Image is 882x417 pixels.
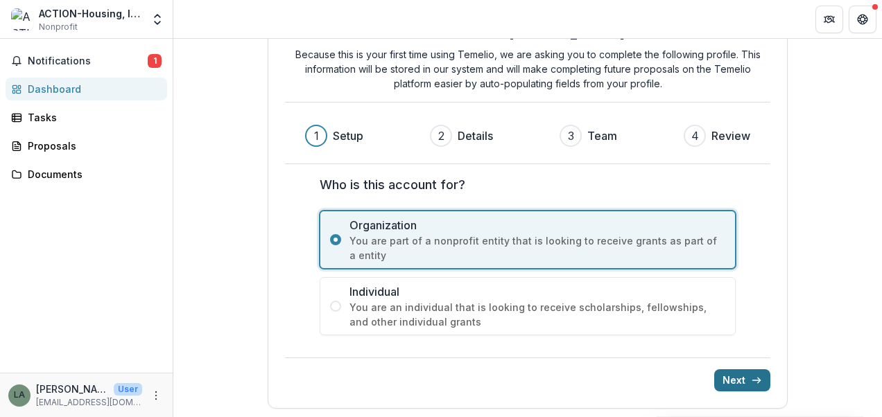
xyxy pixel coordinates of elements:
h3: Details [458,127,493,144]
button: Get Help [849,6,876,33]
span: Organization [349,217,725,233]
h3: Setup [333,127,363,144]
button: More [148,387,164,404]
a: Dashboard [6,78,167,100]
div: Documents [28,167,156,181]
div: 1 [314,127,319,144]
span: Individual [349,283,725,300]
div: Progress [305,125,750,147]
div: Dashboard [28,82,156,96]
a: Tasks [6,106,167,129]
button: Open entity switcher [148,6,167,33]
span: You are part of a nonprofit entity that is looking to receive grants as part of a entity [349,233,725,263]
h3: Team [587,127,617,144]
div: Tasks [28,110,156,125]
label: Who is this account for? [320,175,727,194]
p: User [114,383,142,396]
img: ACTION-Housing, Inc. [11,8,33,30]
a: Proposals [6,134,167,157]
div: 2 [438,127,444,144]
p: [PERSON_NAME] [36,382,108,396]
h3: Review [711,127,750,144]
div: 3 [568,127,574,144]
div: 4 [691,127,699,144]
button: Partners [815,6,843,33]
p: [EMAIL_ADDRESS][DOMAIN_NAME] [36,396,142,409]
p: Because this is your first time using Temelio, we are asking you to complete the following profil... [285,47,770,91]
div: ACTION-Housing, Inc. [39,6,142,21]
span: Nonprofit [39,21,78,33]
a: Documents [6,163,167,186]
button: Notifications1 [6,50,167,72]
span: 1 [148,54,162,68]
div: Proposals [28,139,156,153]
div: Lena Andrews [14,391,25,400]
span: You are an individual that is looking to receive scholarships, fellowships, and other individual ... [349,300,725,329]
span: Notifications [28,55,148,67]
button: Next [714,369,770,391]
